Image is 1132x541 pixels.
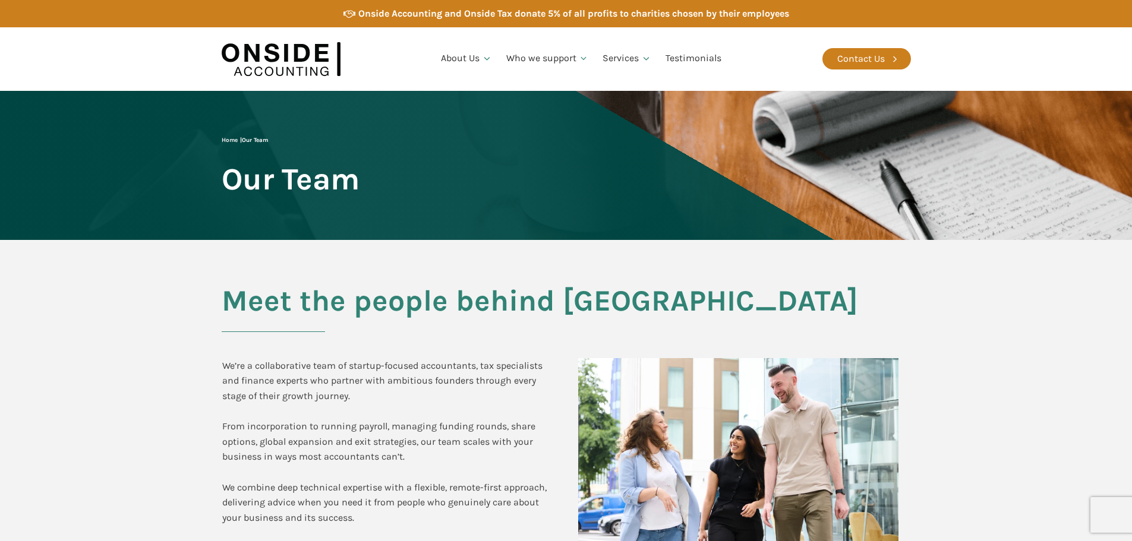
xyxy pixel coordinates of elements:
[222,137,268,144] span: |
[222,137,238,144] a: Home
[222,163,360,195] span: Our Team
[658,39,729,79] a: Testimonials
[595,39,658,79] a: Services
[434,39,499,79] a: About Us
[358,6,789,21] div: Onside Accounting and Onside Tax donate 5% of all profits to charities chosen by their employees
[242,137,268,144] span: Our Team
[499,39,596,79] a: Who we support
[837,51,885,67] div: Contact Us
[222,36,340,82] img: Onside Accounting
[822,48,911,69] a: Contact Us
[222,284,911,332] h2: Meet the people behind [GEOGRAPHIC_DATA]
